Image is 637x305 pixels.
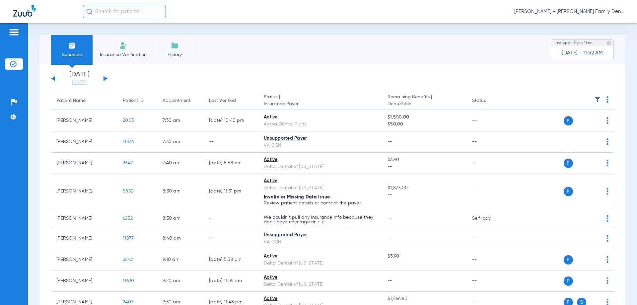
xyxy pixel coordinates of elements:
span: 5830 [123,189,134,193]
span: Schedule [56,51,88,58]
span: 2642 [123,161,133,165]
td: -- [467,131,512,153]
div: Delta Dental of [US_STATE] [264,260,377,267]
div: Appointment [163,97,198,104]
div: Patient ID [123,97,144,104]
span: -- [388,236,392,241]
div: Patient Name [56,97,86,104]
td: 7:30 AM [157,131,204,153]
div: Last Verified [209,97,253,104]
td: [DATE] 11:39 PM [204,270,258,292]
img: group-dot-blue.svg [606,235,608,242]
span: 11620 [123,278,134,283]
img: hamburger-icon [9,28,19,36]
td: 8:30 AM [157,209,204,228]
td: 9:20 AM [157,270,204,292]
img: group-dot-blue.svg [606,160,608,166]
th: Status | [258,92,382,110]
td: [DATE] 5:58 AM [204,153,258,174]
span: P [564,116,573,125]
span: -- [388,139,392,144]
div: Active [264,295,377,302]
div: Delta Dental of [US_STATE] [264,163,377,170]
iframe: Chat Widget [604,273,637,305]
span: History [159,51,190,58]
img: Search Icon [86,9,92,15]
img: last sync help info [606,41,611,45]
td: -- [467,153,512,174]
div: Unsupported Payer [264,135,377,142]
span: -- [388,163,461,170]
img: group-dot-blue.svg [606,96,608,103]
td: -- [467,270,512,292]
div: Active [264,178,377,185]
span: -- [388,191,461,198]
img: History [171,41,179,49]
span: Insurance Payer [264,101,377,108]
div: Unsupported Payer [264,232,377,239]
div: VA CCN [264,239,377,246]
td: -- [204,209,258,228]
span: $1,500.00 [388,114,461,121]
span: [PERSON_NAME] - [PERSON_NAME] Family Dentistry [514,8,624,15]
img: group-dot-blue.svg [606,256,608,263]
th: Status [467,92,512,110]
td: 7:40 AM [157,153,204,174]
span: $1,873.00 [388,185,461,191]
img: filter.svg [594,96,601,103]
span: 2003 [123,118,134,123]
td: [PERSON_NAME] [51,153,117,174]
p: We couldn’t pull any insurance info because they don’t have coverage on file. [264,215,377,224]
span: Deductible [388,101,461,108]
span: Insurance Verification [98,51,149,58]
div: Delta Dental of [US_STATE] [264,185,377,191]
td: 9:10 AM [157,249,204,270]
div: Active [264,114,377,121]
td: [DATE] 5:58 AM [204,249,258,270]
span: P [564,187,573,196]
span: $50.00 [388,121,461,128]
td: [PERSON_NAME] [51,174,117,209]
span: 2642 [123,257,133,262]
li: [DATE] [59,71,99,86]
td: 7:30 AM [157,110,204,131]
img: Manual Insurance Verification [119,41,127,49]
span: P [564,255,573,265]
span: 6252 [123,216,133,221]
img: Schedule [68,41,76,49]
img: group-dot-blue.svg [606,138,608,145]
img: Zuub Logo [13,5,36,17]
td: 8:30 AM [157,174,204,209]
span: -- [388,260,461,267]
th: Remaining Benefits | [382,92,466,110]
span: -- [388,278,392,283]
span: 2403 [123,300,133,304]
div: Last Verified [209,97,236,104]
td: -- [467,174,512,209]
img: group-dot-blue.svg [606,215,608,222]
span: Last Appt. Sync Time: [553,40,593,46]
div: Delta Dental of [US_STATE] [264,281,377,288]
td: -- [467,228,512,249]
span: -- [388,216,392,221]
span: $1,466.80 [388,295,461,302]
td: Self-pay [467,209,512,228]
td: -- [204,131,258,153]
div: Patient Name [56,97,112,104]
td: [PERSON_NAME] [51,270,117,292]
td: [PERSON_NAME] [51,249,117,270]
td: [DATE] 10:40 PM [204,110,258,131]
div: Appointment [163,97,190,104]
div: Active [264,253,377,260]
td: [PERSON_NAME] [51,131,117,153]
td: [PERSON_NAME] [51,209,117,228]
td: [PERSON_NAME] [51,110,117,131]
td: [PERSON_NAME] [51,228,117,249]
div: Patient ID [123,97,152,104]
img: group-dot-blue.svg [606,117,608,124]
td: -- [467,110,512,131]
td: -- [467,249,512,270]
td: 8:40 AM [157,228,204,249]
span: P [564,276,573,286]
span: P [564,159,573,168]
